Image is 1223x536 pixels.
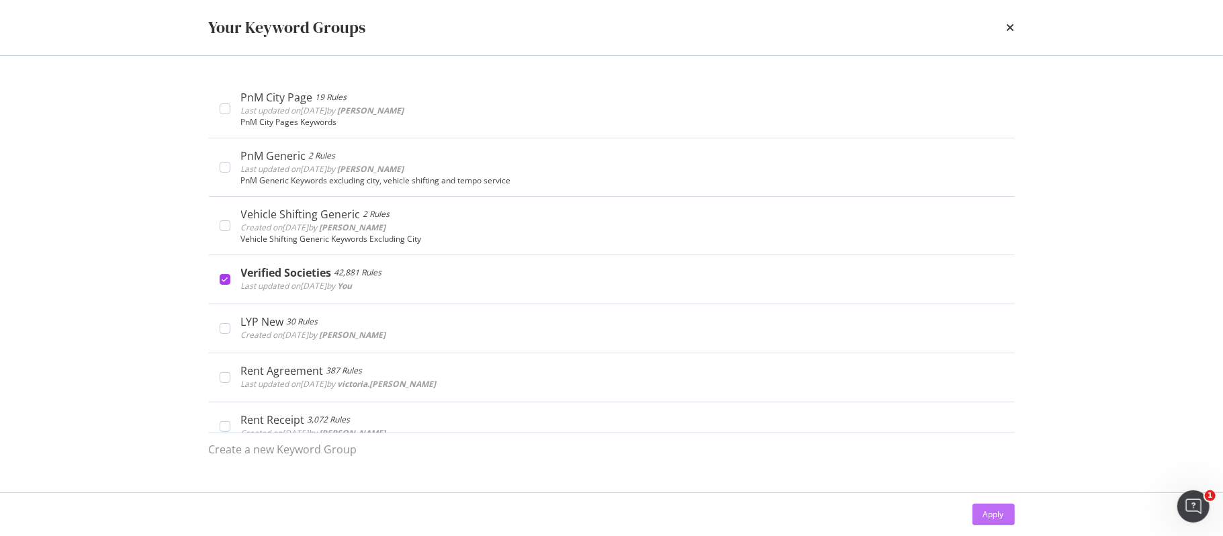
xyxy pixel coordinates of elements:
[241,118,1004,127] div: PnM City Pages Keywords
[241,222,386,233] span: Created on [DATE] by
[320,222,386,233] b: [PERSON_NAME]
[972,504,1015,525] button: Apply
[1177,490,1210,523] iframe: Intercom live chat
[209,442,357,457] div: Create a new Keyword Group
[308,413,351,427] div: 3,072 Rules
[309,149,336,163] div: 2 Rules
[320,427,386,439] b: [PERSON_NAME]
[241,234,1004,244] div: Vehicle Shifting Generic Keywords Excluding City
[338,378,437,390] b: victoria.[PERSON_NAME]
[363,208,390,221] div: 2 Rules
[241,149,306,163] div: PnM Generic
[241,329,386,341] span: Created on [DATE] by
[326,364,363,377] div: 387 Rules
[241,105,404,116] span: Last updated on [DATE] by
[241,163,404,175] span: Last updated on [DATE] by
[241,208,361,221] div: Vehicle Shifting Generic
[338,163,404,175] b: [PERSON_NAME]
[241,413,305,427] div: Rent Receipt
[209,16,366,39] div: Your Keyword Groups
[287,315,318,328] div: 30 Rules
[983,508,1004,520] div: Apply
[241,364,324,377] div: Rent Agreement
[241,266,332,279] div: Verified Societies
[334,266,382,279] div: 42,881 Rules
[241,176,1004,185] div: PnM Generic Keywords excluding city, vehicle shifting and tempo service
[1007,16,1015,39] div: times
[209,433,357,465] button: Create a new Keyword Group
[320,329,386,341] b: [PERSON_NAME]
[241,280,353,292] span: Last updated on [DATE] by
[241,378,437,390] span: Last updated on [DATE] by
[241,91,313,104] div: PnM City Page
[316,91,347,104] div: 19 Rules
[338,280,353,292] b: You
[241,315,284,328] div: LYP New
[1205,490,1216,501] span: 1
[338,105,404,116] b: [PERSON_NAME]
[241,427,386,439] span: Created on [DATE] by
